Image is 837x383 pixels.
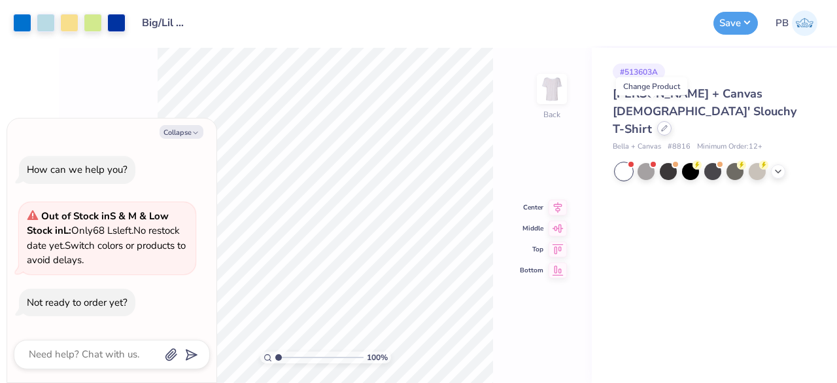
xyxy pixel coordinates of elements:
span: No restock date yet. [27,224,180,252]
span: PB [776,16,789,31]
span: Only 68 Ls left. Switch colors or products to avoid delays. [27,210,186,267]
a: PB [776,10,817,36]
span: Center [520,203,543,212]
span: Bella + Canvas [613,141,661,153]
span: Top [520,245,543,254]
span: Minimum Order: 12 + [697,141,762,153]
span: 100 % [367,352,388,363]
span: Middle [520,224,543,233]
button: Collapse [160,125,203,139]
span: # 8816 [668,141,691,153]
div: Back [543,109,560,120]
img: Pipyana Biswas [792,10,817,36]
span: [PERSON_NAME] + Canvas [DEMOGRAPHIC_DATA]' Slouchy T-Shirt [613,86,796,137]
div: How can we help you? [27,163,128,176]
span: Bottom [520,266,543,275]
div: # 513603A [613,64,665,80]
strong: Out of Stock in S & M [41,210,139,223]
img: Back [539,76,565,102]
div: Change Product [616,77,687,96]
button: Save [713,12,758,35]
div: Not ready to order yet? [27,296,128,309]
input: Untitled Design [132,10,196,36]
